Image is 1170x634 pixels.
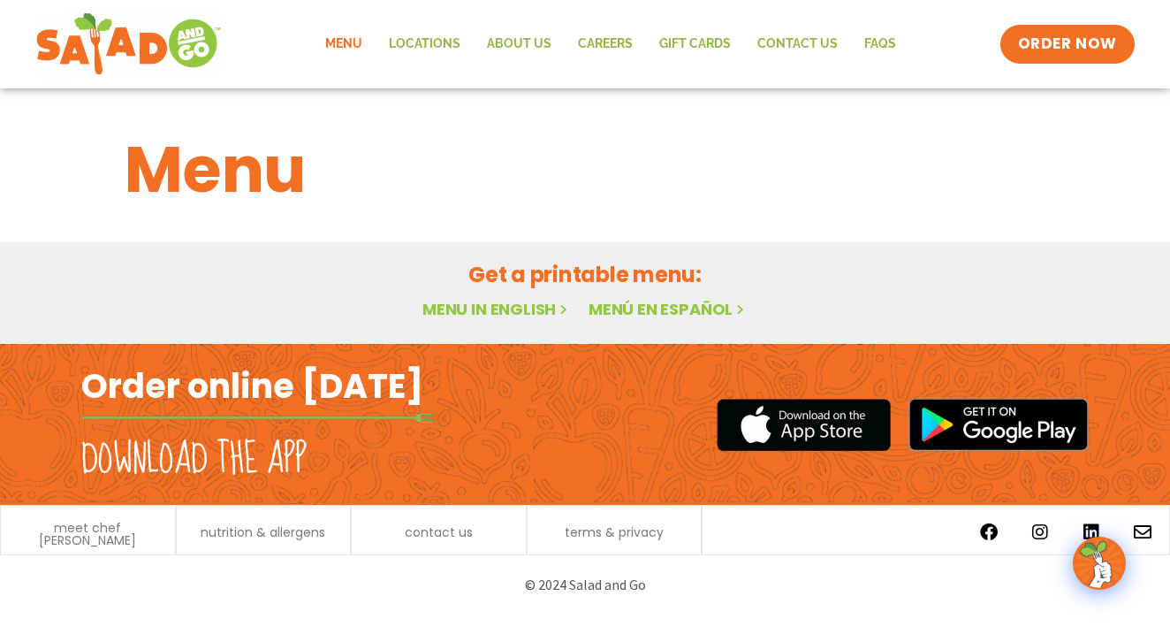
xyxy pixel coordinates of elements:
[646,24,744,65] a: GIFT CARDS
[81,413,435,423] img: fork
[81,364,423,408] h2: Order online [DATE]
[474,24,565,65] a: About Us
[10,522,166,546] a: meet chef [PERSON_NAME]
[565,526,664,539] a: terms & privacy
[125,122,1045,218] h1: Menu
[312,24,376,65] a: Menu
[565,24,646,65] a: Careers
[1000,25,1135,64] a: ORDER NOW
[1018,34,1117,55] span: ORDER NOW
[405,526,473,539] a: contact us
[744,24,851,65] a: Contact Us
[1075,539,1124,588] img: wpChatIcon
[717,396,891,454] img: appstore
[90,573,1080,597] p: © 2024 Salad and Go
[851,24,909,65] a: FAQs
[201,526,325,539] a: nutrition & allergens
[81,435,307,485] h2: Download the app
[376,24,474,65] a: Locations
[908,398,1089,451] img: google_play
[422,298,571,320] a: Menu in English
[35,9,222,80] img: new-SAG-logo-768×292
[312,24,909,65] nav: Menu
[125,259,1045,290] h2: Get a printable menu:
[589,298,748,320] a: Menú en español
